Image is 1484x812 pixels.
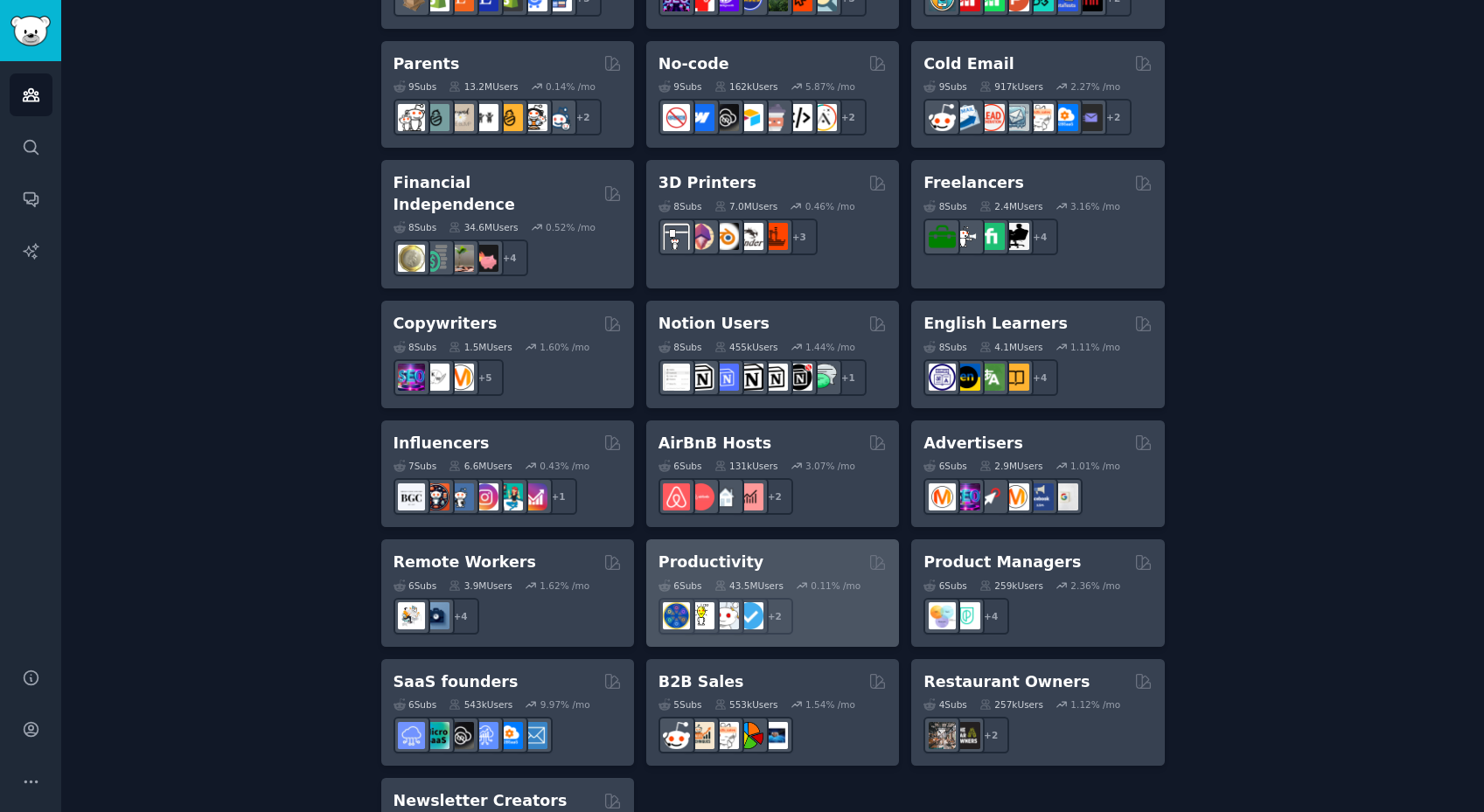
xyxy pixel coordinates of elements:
[449,341,512,353] div: 1.5M Users
[979,80,1043,93] div: 917k Users
[1095,99,1132,135] div: + 2
[1002,223,1029,250] img: Freelancers
[447,722,474,749] img: NoCodeSaaS
[923,53,1014,75] h2: Cold Email
[714,80,778,93] div: 162k Users
[953,483,980,510] img: SEO
[712,104,739,131] img: NoCodeSaaS
[1051,483,1078,510] img: googleads
[422,245,449,272] img: FinancialPlanning
[663,104,690,131] img: nocode
[756,598,793,635] div: + 2
[712,223,739,250] img: blender
[520,483,547,510] img: InstagramGrowthTips
[712,364,739,391] img: FreeNotionTemplates
[447,483,474,510] img: Instagram
[658,671,744,693] h2: B2B Sales
[658,80,702,93] div: 9 Sub s
[394,790,568,812] h2: Newsletter Creators
[540,698,590,711] div: 9.97 % /mo
[953,364,980,391] img: EnglishLearning
[422,364,449,391] img: KeepWriting
[422,722,449,749] img: microsaas
[447,364,474,391] img: content_marketing
[736,104,763,131] img: Airtable
[442,598,479,635] div: + 4
[447,245,474,272] img: Fire
[447,104,474,131] img: beyondthebump
[714,460,778,472] div: 131k Users
[1070,580,1120,592] div: 2.36 % /mo
[811,580,860,592] div: 0.11 % /mo
[714,200,778,212] div: 7.0M Users
[714,698,778,711] div: 553k Users
[972,598,1009,635] div: + 4
[491,239,528,276] div: + 4
[781,219,818,255] div: + 3
[979,460,1043,472] div: 2.9M Users
[979,200,1043,212] div: 2.4M Users
[449,698,512,711] div: 543k Users
[398,722,425,749] img: SaaS
[1070,341,1120,353] div: 1.11 % /mo
[658,580,702,592] div: 6 Sub s
[805,698,855,711] div: 1.54 % /mo
[394,580,437,592] div: 6 Sub s
[712,722,739,749] img: b2b_sales
[805,460,855,472] div: 3.07 % /mo
[10,16,51,46] img: GummySearch logo
[714,580,784,592] div: 43.5M Users
[394,341,437,353] div: 8 Sub s
[1070,698,1120,711] div: 1.12 % /mo
[687,483,714,510] img: AirBnBHosts
[687,364,714,391] img: notioncreations
[394,552,536,573] h2: Remote Workers
[923,460,967,472] div: 6 Sub s
[1070,200,1120,212] div: 3.16 % /mo
[520,722,547,749] img: SaaS_Email_Marketing
[830,99,867,135] div: + 2
[830,359,867,396] div: + 1
[394,460,437,472] div: 7 Sub s
[929,602,956,629] img: ProductManagement
[1021,359,1058,396] div: + 4
[687,223,714,250] img: 3Dmodeling
[1002,364,1029,391] img: LearnEnglishOnReddit
[761,223,788,250] img: FixMyPrint
[714,341,778,353] div: 455k Users
[923,313,1068,335] h2: English Learners
[929,223,956,250] img: forhire
[663,602,690,629] img: LifeProTips
[785,104,812,131] img: NoCodeMovement
[1002,104,1029,131] img: coldemail
[663,364,690,391] img: Notiontemplates
[658,172,756,194] h2: 3D Printers
[712,483,739,510] img: rentalproperties
[422,483,449,510] img: socialmedia
[471,722,498,749] img: SaaSSales
[979,580,1043,592] div: 259k Users
[394,80,437,93] div: 9 Sub s
[736,223,763,250] img: ender3
[565,99,602,135] div: + 2
[929,722,956,749] img: restaurantowners
[449,221,518,233] div: 34.6M Users
[658,433,771,455] h2: AirBnB Hosts
[923,580,967,592] div: 6 Sub s
[394,53,460,75] h2: Parents
[658,53,729,75] h2: No-code
[449,580,512,592] div: 3.9M Users
[520,104,547,131] img: parentsofmultiples
[761,364,788,391] img: AskNotion
[394,313,498,335] h2: Copywriters
[736,483,763,510] img: AirBnBInvesting
[449,460,512,472] div: 6.6M Users
[540,460,589,472] div: 0.43 % /mo
[923,552,1081,573] h2: Product Managers
[471,483,498,510] img: InstagramMarketing
[736,722,763,749] img: B2BSales
[658,341,702,353] div: 8 Sub s
[953,223,980,250] img: freelance_forhire
[929,104,956,131] img: sales
[756,478,793,515] div: + 2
